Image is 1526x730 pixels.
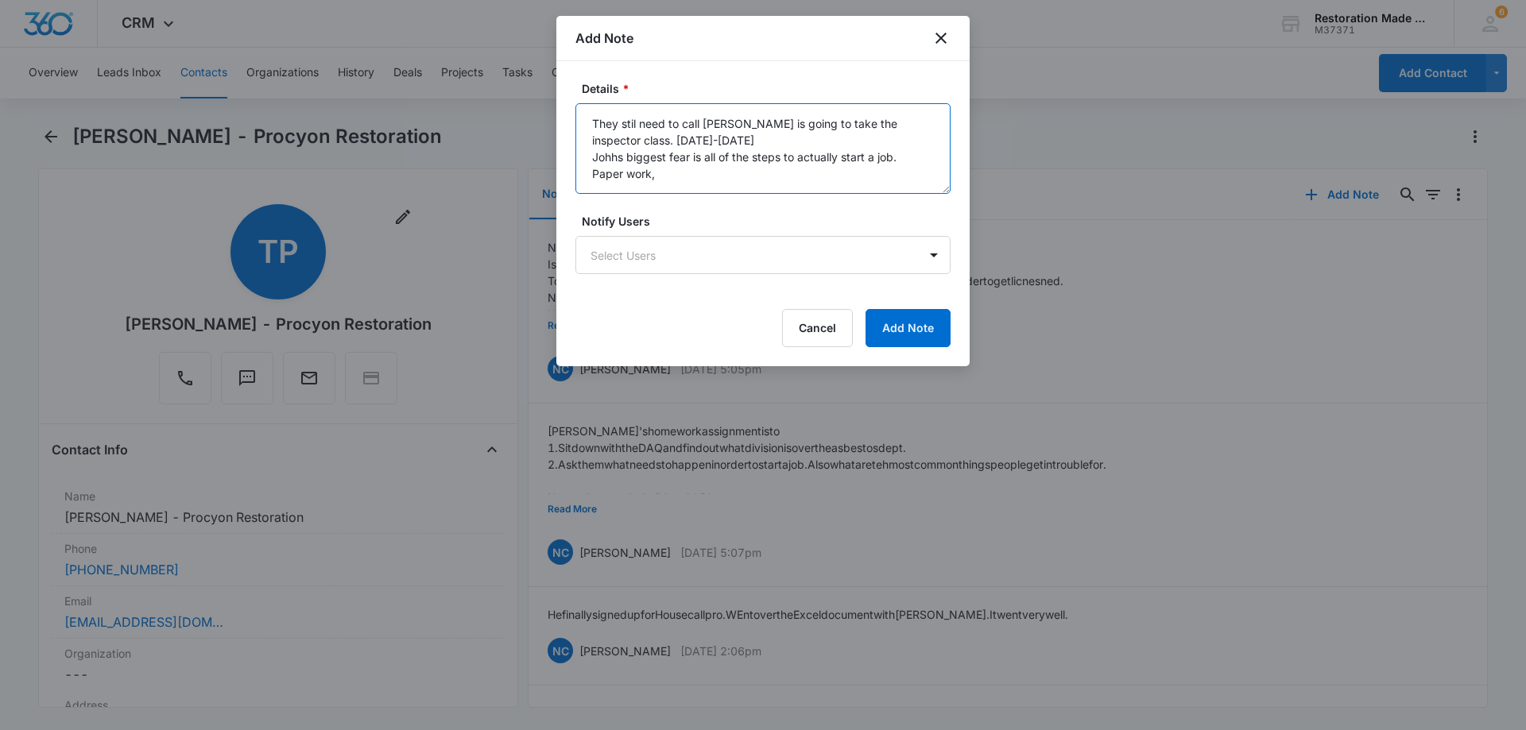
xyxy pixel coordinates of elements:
[931,29,951,48] button: close
[575,103,951,194] textarea: They stil need to call [PERSON_NAME] is going to take the inspector class. [DATE]-[DATE] Johhs bi...
[782,309,853,347] button: Cancel
[582,213,957,230] label: Notify Users
[866,309,951,347] button: Add Note
[582,80,957,97] label: Details
[575,29,633,48] h1: Add Note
